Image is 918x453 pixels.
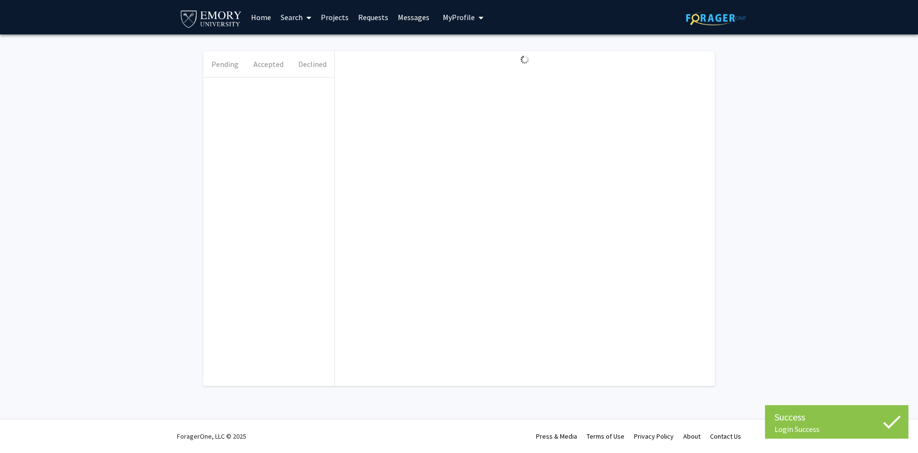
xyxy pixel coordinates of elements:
[276,0,316,34] a: Search
[775,410,899,424] div: Success
[775,424,899,434] div: Login Success
[316,0,353,34] a: Projects
[686,11,746,25] img: ForagerOne Logo
[177,420,246,453] div: ForagerOne, LLC © 2025
[536,432,577,441] a: Press & Media
[393,0,434,34] a: Messages
[353,0,393,34] a: Requests
[634,432,674,441] a: Privacy Policy
[291,51,334,77] button: Declined
[247,51,290,77] button: Accepted
[516,51,533,68] img: Loading
[246,0,276,34] a: Home
[203,51,247,77] button: Pending
[587,432,624,441] a: Terms of Use
[443,12,475,22] span: My Profile
[710,432,741,441] a: Contact Us
[683,432,700,441] a: About
[179,8,243,29] img: Emory University Logo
